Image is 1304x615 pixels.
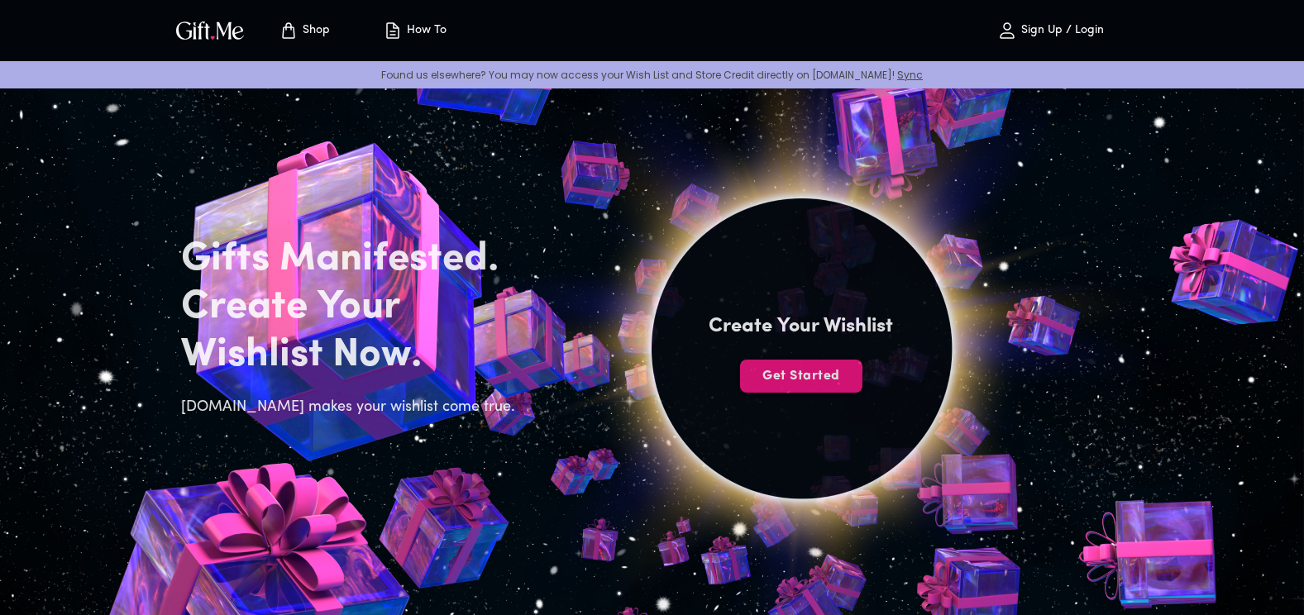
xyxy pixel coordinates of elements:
[1017,24,1104,38] p: Sign Up / Login
[181,236,525,284] h2: Gifts Manifested.
[740,367,862,385] span: Get Started
[897,68,923,82] a: Sync
[181,396,525,419] h6: [DOMAIN_NAME] makes your wishlist come true.
[171,21,249,41] button: GiftMe Logo
[403,24,447,38] p: How To
[740,360,862,393] button: Get Started
[299,24,330,38] p: Shop
[13,68,1291,82] p: Found us elsewhere? You may now access your Wish List and Store Credit directly on [DOMAIN_NAME]!
[968,4,1134,57] button: Sign Up / Login
[181,331,525,379] h2: Wishlist Now.
[259,4,350,57] button: Store page
[383,21,403,41] img: how-to.svg
[173,18,247,42] img: GiftMe Logo
[370,4,461,57] button: How To
[709,313,893,340] h4: Create Your Wishlist
[181,284,525,331] h2: Create Your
